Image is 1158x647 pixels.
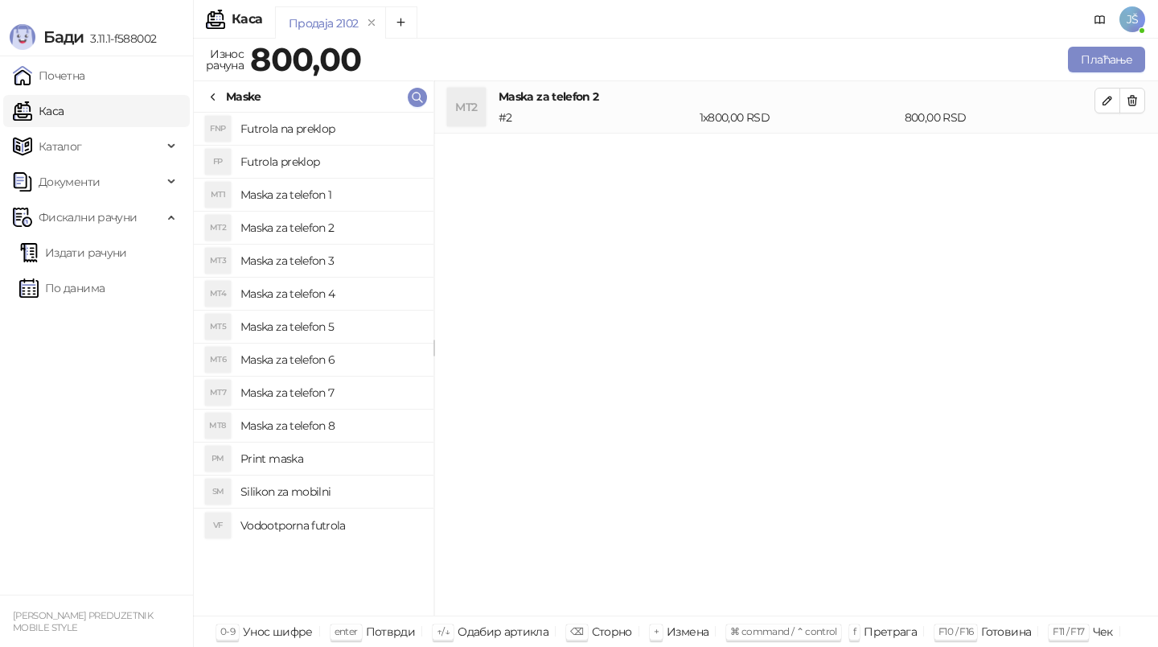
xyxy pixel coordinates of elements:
div: FNP [205,116,231,142]
div: Претрага [864,621,917,642]
h4: Maska za telefon 6 [240,347,421,373]
h4: Futrola preklop [240,149,421,175]
h4: Futrola na preklop [240,116,421,142]
button: Add tab [385,6,417,39]
div: MT7 [205,380,231,406]
h4: Maska za telefon 8 [240,413,421,439]
span: ↑/↓ [437,625,450,637]
div: MT5 [205,314,231,340]
h4: Maska za telefon 2 [499,88,1094,105]
div: Унос шифре [243,621,313,642]
div: 1 x 800,00 RSD [696,109,901,126]
div: Готовина [981,621,1031,642]
div: SM [205,479,231,505]
span: ⌫ [570,625,583,637]
a: Издати рачуни [19,237,127,269]
div: MT2 [447,88,486,126]
div: Потврди [366,621,416,642]
div: VF [205,513,231,538]
h4: Maska za telefon 2 [240,215,421,241]
span: 3.11.1-f588002 [84,31,156,46]
div: MT8 [205,413,231,439]
h4: Maska za telefon 1 [240,182,421,208]
span: F10 / F16 [938,625,973,637]
div: Сторно [592,621,632,642]
span: ⌘ command / ⌃ control [730,625,837,637]
div: MT4 [205,281,231,307]
img: Logo [10,24,35,50]
span: Документи [39,166,100,198]
h4: Maska za telefon 4 [240,281,421,307]
div: MT3 [205,248,231,274]
span: Бади [43,27,84,47]
span: f [853,625,856,637]
small: [PERSON_NAME] PREDUZETNIK MOBILE STYLE [13,610,153,633]
div: grid [194,113,433,616]
a: По данима [19,272,105,304]
div: # 2 [495,109,696,126]
div: MT1 [205,182,231,208]
h4: Vodootporna futrola [240,513,421,538]
div: Каса [232,13,262,26]
div: Maske [226,88,261,105]
h4: Maska za telefon 7 [240,380,421,406]
h4: Silikon za mobilni [240,479,421,505]
button: remove [361,16,382,30]
span: JŠ [1119,6,1145,32]
div: 800,00 RSD [901,109,1098,126]
h4: Print maska [240,446,421,472]
div: MT6 [205,347,231,373]
span: 0-9 [220,625,235,637]
span: Фискални рачуни [39,201,137,233]
span: + [654,625,659,637]
div: FP [205,149,231,175]
div: Износ рачуна [203,43,247,76]
h4: Maska za telefon 5 [240,314,421,340]
div: Измена [667,621,708,642]
button: Плаћање [1068,47,1145,72]
div: MT2 [205,215,231,241]
span: F11 / F17 [1053,625,1084,637]
h4: Maska za telefon 3 [240,248,421,274]
strong: 800,00 [250,39,361,79]
a: Почетна [13,60,85,92]
div: Одабир артикла [458,621,548,642]
a: Каса [13,95,64,127]
span: Каталог [39,130,82,163]
div: Чек [1093,621,1113,642]
div: Продаја 2102 [289,14,358,32]
span: enter [335,625,358,637]
a: Документација [1087,6,1113,32]
div: PM [205,446,231,472]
